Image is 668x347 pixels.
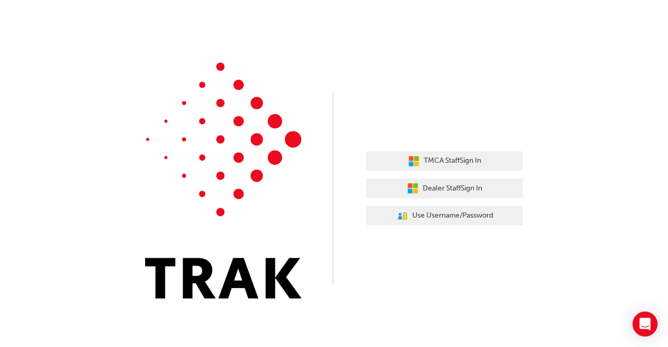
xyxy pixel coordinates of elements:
span: TMCA Staff Sign In [424,155,481,167]
span: Dealer Staff Sign In [423,183,482,195]
img: Trak [145,63,302,298]
span: Use Username/Password [412,210,493,222]
button: Use Username/Password [366,206,523,226]
button: TMCA StaffSign In [366,151,523,171]
button: Dealer StaffSign In [366,178,523,198]
div: Open Intercom Messenger [633,312,658,337]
